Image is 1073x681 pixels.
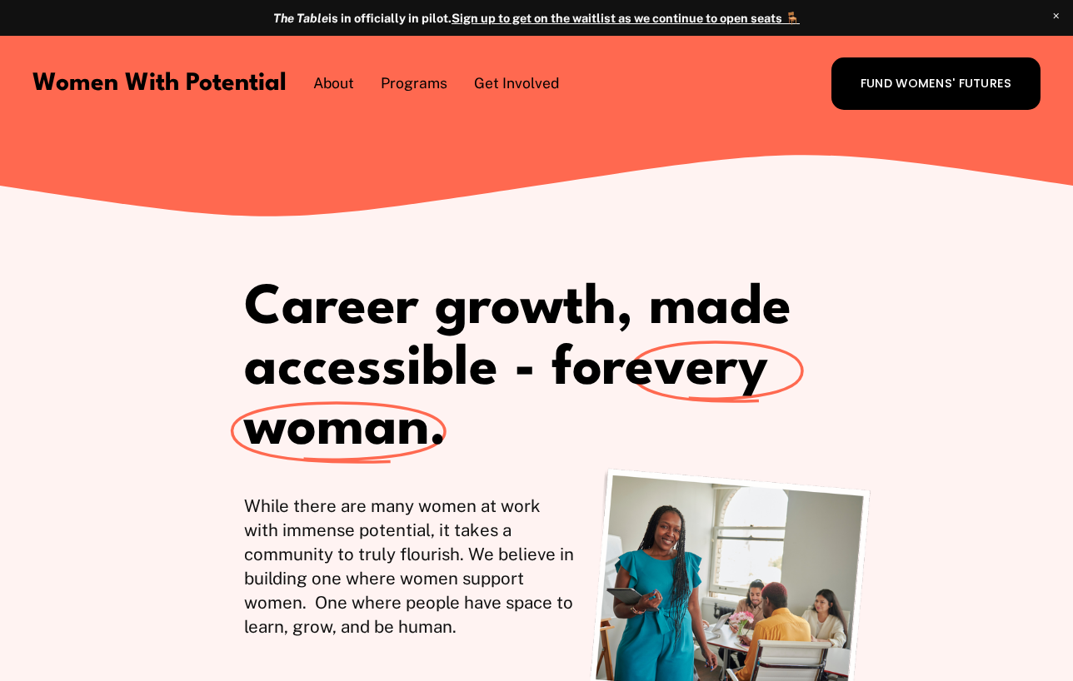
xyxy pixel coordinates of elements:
span: Programs [381,73,447,94]
a: folder dropdown [381,72,447,95]
h1: Career growth, made accessible - for . [244,279,914,460]
em: The Table [273,11,328,25]
span: Get Involved [474,73,559,94]
p: While there are many women at work with immense potential, it takes a community to truly flourish... [244,495,574,639]
a: folder dropdown [474,72,559,95]
span: About [313,73,354,94]
a: folder dropdown [313,72,354,95]
a: Sign up to get on the waitlist as we continue to open seats 🪑 [452,11,800,25]
strong: is in officially in pilot. [273,11,452,25]
a: Women With Potential [32,72,287,96]
a: FUND WOMENS' FUTURES [831,57,1041,110]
